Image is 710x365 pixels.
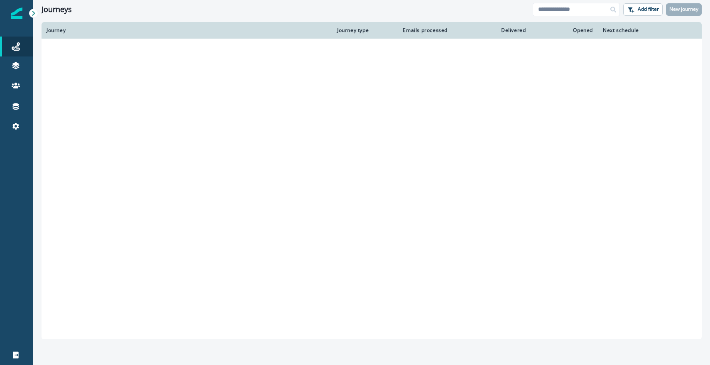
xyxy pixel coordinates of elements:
p: New journey [669,6,698,12]
img: Inflection [11,7,22,19]
div: Emails processed [399,27,448,34]
button: Add filter [623,3,663,16]
h1: Journeys [42,5,72,14]
div: Journey [47,27,327,34]
div: Journey type [337,27,389,34]
div: Next schedule [603,27,676,34]
p: Add filter [638,6,659,12]
div: Delivered [458,27,526,34]
div: Opened [536,27,593,34]
button: New journey [666,3,702,16]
